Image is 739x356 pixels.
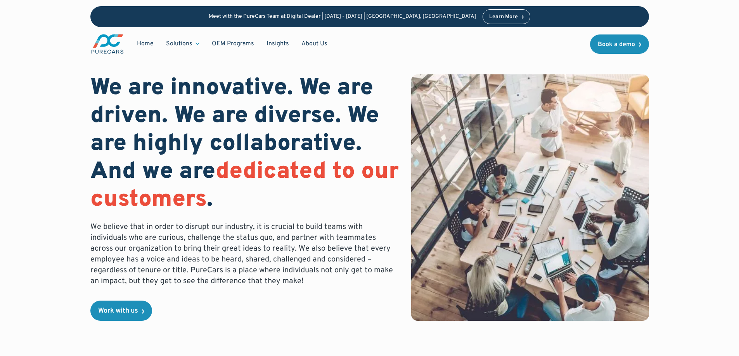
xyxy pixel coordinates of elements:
p: We believe that in order to disrupt our industry, it is crucial to build teams with individuals w... [90,222,399,287]
div: Book a demo [598,41,635,48]
div: Work with us [98,308,138,315]
a: Work with us [90,301,152,321]
a: OEM Programs [206,36,260,51]
a: Learn More [483,9,531,24]
div: Solutions [160,36,206,51]
div: Learn More [489,14,518,20]
a: Book a demo [590,34,649,54]
span: dedicated to our customers [90,157,399,215]
h1: We are innovative. We are driven. We are diverse. We are highly collaborative. And we are . [90,74,399,214]
p: Meet with the PureCars Team at Digital Dealer | [DATE] - [DATE] | [GEOGRAPHIC_DATA], [GEOGRAPHIC_... [209,14,476,20]
a: About Us [295,36,334,51]
img: purecars logo [90,33,125,55]
a: Home [131,36,160,51]
a: Insights [260,36,295,51]
a: main [90,33,125,55]
img: bird eye view of a team working together [411,74,649,321]
div: Solutions [166,40,192,48]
